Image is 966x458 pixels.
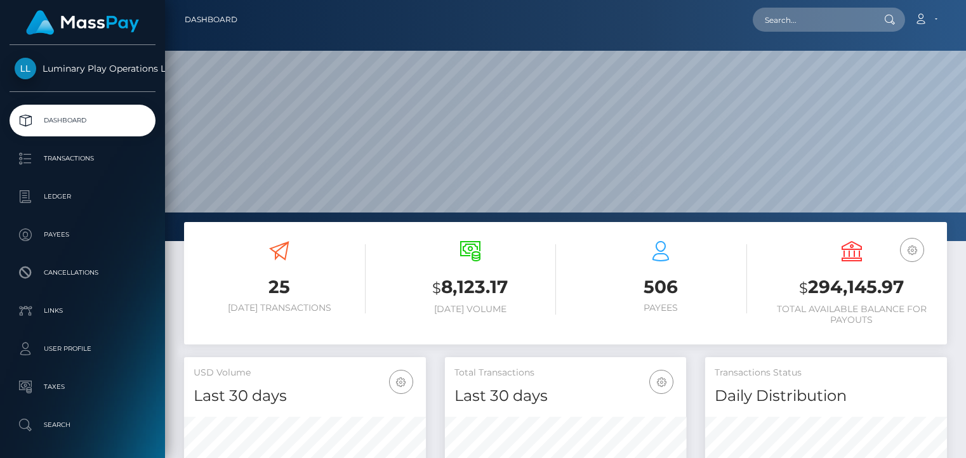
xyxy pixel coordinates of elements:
small: $ [432,279,441,297]
a: Links [10,295,155,327]
h6: [DATE] Volume [385,304,557,315]
small: $ [799,279,808,297]
h4: Last 30 days [454,385,677,407]
a: Taxes [10,371,155,403]
h3: 8,123.17 [385,275,557,301]
h3: 506 [575,275,747,299]
p: Cancellations [15,263,150,282]
p: Payees [15,225,150,244]
h5: USD Volume [194,367,416,379]
span: Luminary Play Operations Limited [10,63,155,74]
h4: Daily Distribution [715,385,937,407]
h3: 25 [194,275,366,299]
p: Search [15,415,150,435]
p: Links [15,301,150,320]
img: MassPay Logo [26,10,139,35]
a: Payees [10,219,155,251]
a: User Profile [10,333,155,365]
a: Dashboard [10,105,155,136]
p: Transactions [15,149,150,168]
p: Dashboard [15,111,150,130]
a: Dashboard [185,6,237,33]
p: Ledger [15,187,150,206]
input: Search... [753,8,872,32]
p: Taxes [15,377,150,396]
a: Transactions [10,143,155,174]
h4: Last 30 days [194,385,416,407]
h6: Payees [575,303,747,313]
img: Luminary Play Operations Limited [15,58,36,79]
a: Search [10,409,155,441]
p: User Profile [15,339,150,358]
h5: Total Transactions [454,367,677,379]
h3: 294,145.97 [766,275,938,301]
h5: Transactions Status [715,367,937,379]
a: Ledger [10,181,155,213]
h6: [DATE] Transactions [194,303,366,313]
h6: Total Available Balance for Payouts [766,304,938,325]
a: Cancellations [10,257,155,289]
